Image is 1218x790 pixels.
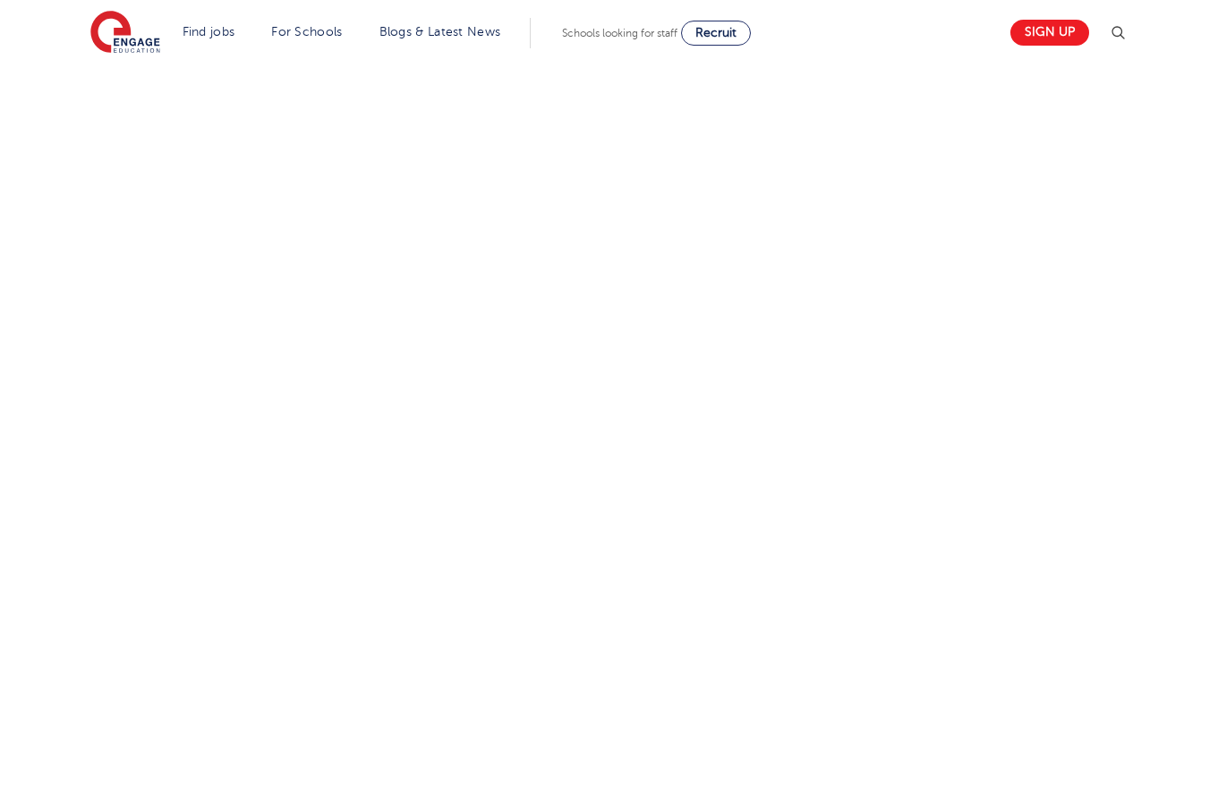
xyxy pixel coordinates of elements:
[695,26,737,39] span: Recruit
[90,11,160,55] img: Engage Education
[183,25,235,38] a: Find jobs
[271,25,342,38] a: For Schools
[562,27,677,39] span: Schools looking for staff
[681,21,751,46] a: Recruit
[1010,20,1089,46] a: Sign up
[379,25,501,38] a: Blogs & Latest News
